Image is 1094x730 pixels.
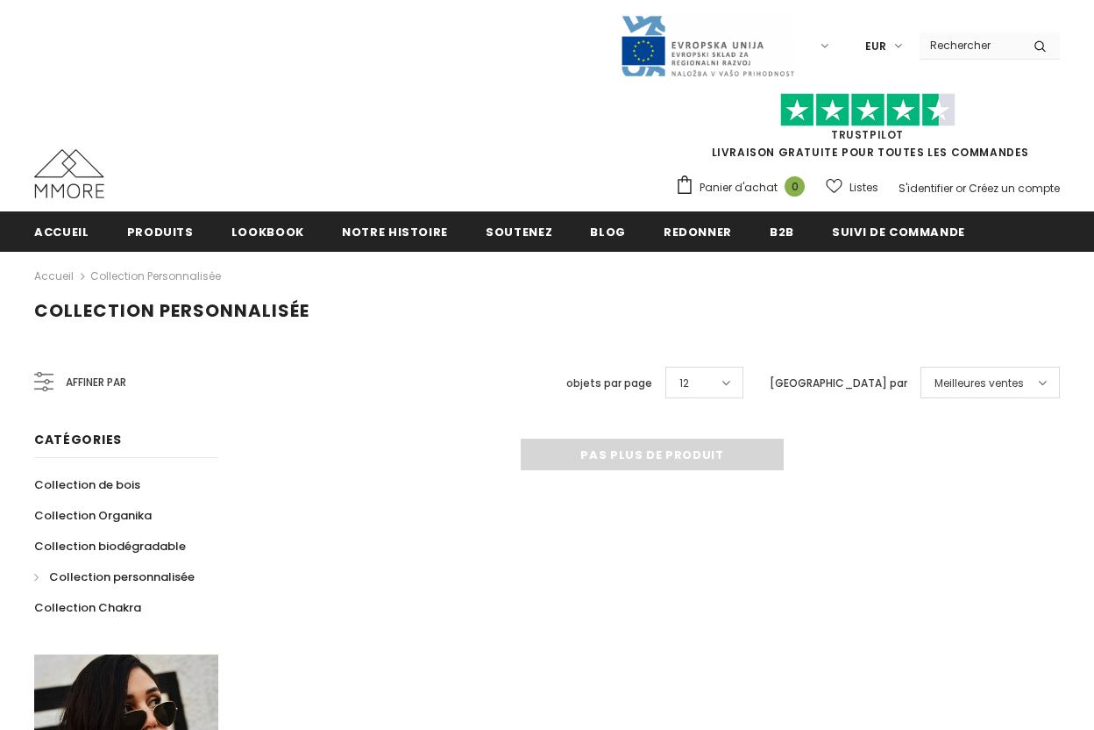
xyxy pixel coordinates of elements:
[899,181,953,196] a: S'identifier
[770,375,907,392] label: [GEOGRAPHIC_DATA] par
[620,14,795,78] img: Javni Razpis
[34,298,309,323] span: Collection personnalisée
[486,224,552,240] span: soutenez
[620,38,795,53] a: Javni Razpis
[486,211,552,251] a: soutenez
[66,373,126,392] span: Affiner par
[590,211,626,251] a: Blog
[832,224,965,240] span: Suivi de commande
[34,149,104,198] img: Cas MMORE
[566,375,652,392] label: objets par page
[675,101,1060,160] span: LIVRAISON GRATUITE POUR TOUTES LES COMMANDES
[590,224,626,240] span: Blog
[664,211,732,251] a: Redonner
[934,375,1024,392] span: Meilleures ventes
[34,507,152,524] span: Collection Organika
[34,531,186,562] a: Collection biodégradable
[127,211,194,251] a: Produits
[34,224,89,240] span: Accueil
[34,266,74,287] a: Accueil
[34,562,195,592] a: Collection personnalisée
[34,500,152,531] a: Collection Organika
[826,172,878,203] a: Listes
[831,127,904,142] a: TrustPilot
[34,469,140,500] a: Collection de bois
[34,538,186,555] span: Collection biodégradable
[770,211,794,251] a: B2B
[34,599,141,616] span: Collection Chakra
[34,431,122,448] span: Catégories
[675,175,813,201] a: Panier d'achat 0
[49,569,195,585] span: Collection personnalisée
[770,224,794,240] span: B2B
[342,211,448,251] a: Notre histoire
[969,181,1060,196] a: Créez un compte
[231,224,304,240] span: Lookbook
[849,179,878,197] span: Listes
[90,268,221,283] a: Collection personnalisée
[34,592,141,623] a: Collection Chakra
[700,179,778,197] span: Panier d'achat
[832,211,965,251] a: Suivi de commande
[920,32,1020,58] input: Search Site
[34,476,140,493] span: Collection de bois
[34,211,89,251] a: Accueil
[127,224,194,240] span: Produits
[664,224,732,240] span: Redonner
[679,375,689,392] span: 12
[231,211,304,251] a: Lookbook
[865,38,886,55] span: EUR
[342,224,448,240] span: Notre histoire
[955,181,966,196] span: or
[785,176,805,197] span: 0
[780,93,955,127] img: Faites confiance aux étoiles pilotes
